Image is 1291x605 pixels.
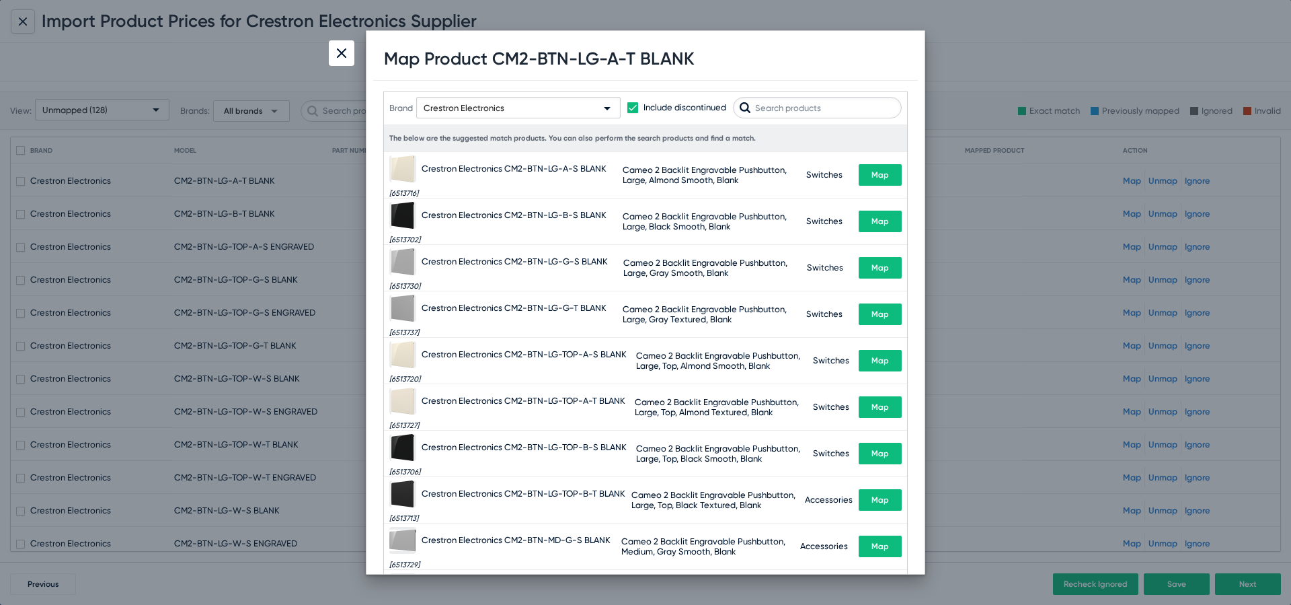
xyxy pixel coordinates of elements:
span: Map [871,495,889,505]
span: Include discontinued [643,100,726,116]
span: [6513737] [389,328,419,337]
span: Map [871,449,889,458]
input: Search products [733,97,902,118]
h1: Map Product CM2-BTN-LG-A-T BLANK [384,48,695,69]
span: Map [871,263,889,273]
span: Map [871,356,889,365]
span: Map [871,217,889,226]
span: Accessories [800,541,848,551]
button: Map [859,350,902,371]
span: Cameo 2 Backlit Engravable Pushbutton, Large, Gray Textured, Blank [623,304,791,324]
button: Map [859,443,902,464]
span: Switches [813,448,849,458]
img: Crestron%20Electronics_CM2-BTN-LG-A-S%20BLANK_Thumbnail1.png [391,155,414,182]
span: Crestron Electronics CM2-BTN-LG-TOP-B-T BLANK [422,489,625,499]
span: Switches [813,355,849,365]
span: [6513727] [389,421,419,430]
span: [6513702] [389,236,420,244]
img: Crestron%20Electronics_CM2-BTN-LG-TOP-A-T%20BLANK_Thumbnail1.png [391,388,414,415]
button: Map [859,304,902,325]
span: Cameo 2 Backlit Engravable Pushbutton, Large, Almond Smooth, Blank [623,165,791,185]
span: Cameo 2 Backlit Engravable Pushbutton, Large, Top, Almond Smooth, Blank [636,351,804,371]
button: Map [859,211,902,232]
span: Cameo 2 Backlit Engravable Pushbutton, Large, Top, Black Textured, Blank [631,490,799,510]
span: Switches [807,262,843,273]
img: Crestron%20Electronics_CM2-BTN-LG-G-S%20BLANK_Thumbnail1.png [391,248,414,275]
button: Map [859,257,902,279]
span: [6513720] [389,375,420,384]
span: Crestron Electronics CM2-BTN-LG-G-S BLANK [422,256,608,266]
span: Switches [806,309,843,319]
span: Switches [806,170,843,180]
span: Brand [389,103,413,113]
span: Crestron Electronics CM2-BTN-LG-TOP-A-S BLANK [422,349,627,359]
span: Switches [813,402,849,412]
span: Map [871,310,889,319]
button: Map [859,396,902,418]
span: Crestron Electronics [424,103,504,113]
span: Cameo 2 Backlit Engravable Pushbutton, Large, Black Smooth, Blank [623,211,791,232]
button: Map [859,489,902,511]
span: Crestron Electronics CM2-BTN-LG-B-S BLANK [422,210,607,220]
span: [6513706] [389,468,420,476]
span: Cameo 2 Backlit Engravable Pushbutton, Large, Top, Black Smooth, Blank [636,443,804,464]
img: Crestron%20Electronics_CM2-BTN-LG-TOP-A-S%20BLANK_Thumbnail1.png [391,341,414,368]
span: Cameo 2 Backlit Engravable Pushbutton, Large, Top, Almond Textured, Blank [635,397,803,417]
span: Switches [806,216,843,226]
span: Cameo 2 Backlit Engravable Pushbutton, Medium, Gray Smooth, Blank [621,536,789,557]
span: Map [871,170,889,180]
span: Crestron Electronics CM2-BTN-LG-G-T BLANK [422,303,607,313]
span: Map [871,542,889,551]
img: close.svg [337,48,346,58]
span: Cameo 2 Backlit Engravable Pushbutton, Large, Gray Smooth, Blank [623,258,791,278]
span: [6513729] [389,561,420,569]
span: Crestron Electronics CM2-BTN-LG-TOP-A-T BLANK [422,396,625,406]
span: Crestron Electronics CM2-BTN-MD-G-S BLANK [422,535,611,545]
button: Map [859,164,902,186]
span: Crestron Electronics CM2-BTN-LG-TOP-B-S BLANK [422,442,627,452]
img: Crestron%20Electronics_CM2-BTN-LG-TOP-B-T%20BLANK_Thumbnail1.png [391,481,414,507]
img: Crestron%20Electronics_CM2-BTN-MD-G-S%20BLANK_Thumbnail1.png [389,530,416,551]
span: Crestron Electronics CM2-BTN-LG-A-S BLANK [422,164,607,174]
img: Crestron%20Electronics_CM2-BTN-LG-B-S%20BLANK_Thumbnail1.png [391,202,414,229]
span: [6513713] [389,514,418,523]
img: Crestron%20Electronics_CM2-BTN-LG-TOP-B-S%20BLANK_Thumbnail1.png [391,434,414,461]
span: Map [871,402,889,412]
span: [6513730] [389,282,420,291]
span: [6513716] [389,189,418,198]
button: Map [859,536,902,557]
span: Accessories [805,495,853,505]
img: Crestron%20Electronics_CM2-BTN-LG-G-T%20BLANK_Thumbnail1.png [391,295,414,322]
